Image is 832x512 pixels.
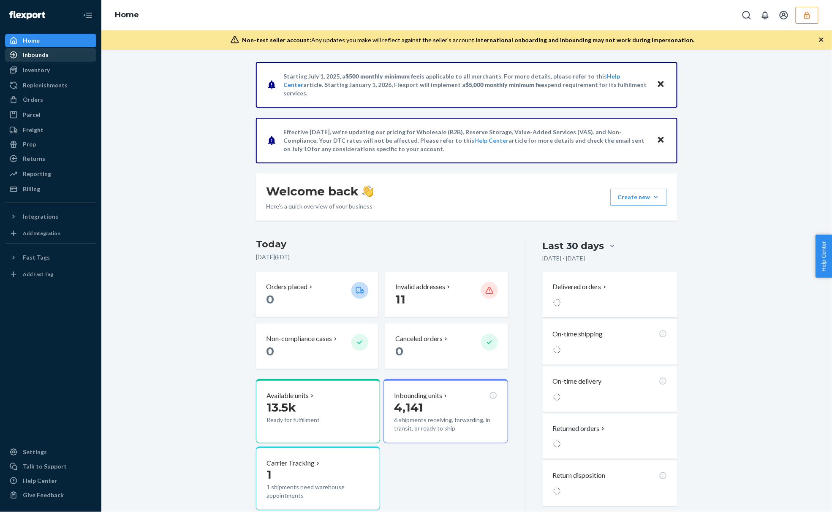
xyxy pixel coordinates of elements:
[5,474,96,488] a: Help Center
[256,379,380,443] button: Available units13.5kReady for fulfillment
[266,344,274,358] span: 0
[256,272,378,317] button: Orders placed 0
[394,391,442,401] p: Inbounding units
[23,253,50,262] div: Fast Tags
[23,230,60,237] div: Add Integration
[266,483,370,500] p: 1 shipments need warehouse appointments
[23,95,43,104] div: Orders
[266,184,374,199] h1: Welcome back
[5,34,96,47] a: Home
[5,152,96,165] a: Returns
[553,282,608,292] button: Delivered orders
[23,51,49,59] div: Inbounds
[256,238,508,251] h3: Today
[266,391,309,401] p: Available units
[266,202,374,211] p: Here’s a quick overview of your business
[655,79,666,91] button: Close
[465,81,544,88] span: $5,000 monthly minimum fee
[655,134,666,146] button: Close
[266,334,332,344] p: Non-compliance cases
[23,170,51,178] div: Reporting
[5,48,96,62] a: Inbounds
[23,126,44,134] div: Freight
[385,272,508,317] button: Invalid addresses 11
[19,6,36,14] span: Chat
[23,66,50,74] div: Inventory
[5,79,96,92] a: Replenishments
[23,212,58,221] div: Integrations
[553,377,602,386] p: On-time delivery
[738,7,755,24] button: Open Search Box
[395,334,443,344] p: Canceled orders
[23,491,64,499] div: Give Feedback
[5,251,96,264] button: Fast Tags
[23,185,40,193] div: Billing
[23,140,36,149] div: Prep
[5,123,96,137] a: Freight
[23,477,57,485] div: Help Center
[5,227,96,240] a: Add Integration
[345,73,420,80] span: $500 monthly minimum fee
[543,254,585,263] p: [DATE] - [DATE]
[395,344,403,358] span: 0
[543,239,604,252] div: Last 30 days
[115,10,139,19] a: Home
[553,329,603,339] p: On-time shipping
[9,11,45,19] img: Flexport logo
[79,7,96,24] button: Close Navigation
[23,448,47,456] div: Settings
[394,400,423,414] span: 4,141
[5,93,96,106] a: Orders
[23,154,45,163] div: Returns
[266,400,296,414] span: 13.5k
[476,36,695,43] span: International onboarding and inbounding may not work during impersonation.
[474,137,508,144] a: Help Center
[23,462,67,471] div: Talk to Support
[242,36,312,43] span: Non-test seller account:
[816,235,832,278] button: Help Center
[5,445,96,459] a: Settings
[5,108,96,122] a: Parcel
[395,292,405,306] span: 11
[283,72,649,98] p: Starting July 1, 2025, a is applicable to all merchants. For more details, please refer to this a...
[266,416,345,424] p: Ready for fulfillment
[283,128,649,153] p: Effective [DATE], we're updating our pricing for Wholesale (B2B), Reserve Storage, Value-Added Se...
[23,111,41,119] div: Parcel
[266,292,274,306] span: 0
[256,324,378,369] button: Non-compliance cases 0
[362,185,374,197] img: hand-wave emoji
[383,379,508,443] button: Inbounding units4,1416 shipments receiving, forwarding, in transit, or ready to ship
[5,210,96,223] button: Integrations
[266,458,315,468] p: Carrier Tracking
[256,253,508,261] p: [DATE] ( EDT )
[775,7,792,24] button: Open account menu
[5,268,96,281] a: Add Fast Tag
[385,324,508,369] button: Canceled orders 0
[394,416,497,433] p: 6 shipments receiving, forwarding, in transit, or ready to ship
[256,447,380,511] button: Carrier Tracking11 shipments need warehouse appointments
[242,36,695,44] div: Any updates you make will reflect against the seller's account.
[108,3,146,27] ol: breadcrumbs
[395,282,445,292] p: Invalid addresses
[23,36,40,45] div: Home
[757,7,774,24] button: Open notifications
[5,182,96,196] a: Billing
[5,138,96,151] a: Prep
[5,460,96,473] button: Talk to Support
[266,282,307,292] p: Orders placed
[5,167,96,181] a: Reporting
[553,424,606,433] button: Returned orders
[553,471,606,480] p: Return disposition
[610,189,667,206] button: Create new
[5,63,96,77] a: Inventory
[23,271,53,278] div: Add Fast Tag
[266,467,272,482] span: 1
[5,488,96,502] button: Give Feedback
[23,81,68,89] div: Replenishments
